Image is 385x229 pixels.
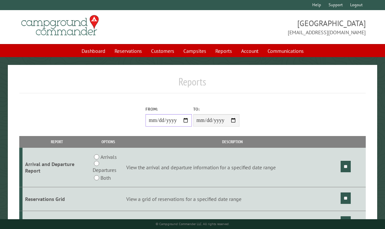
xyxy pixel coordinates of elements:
[125,187,340,211] td: View a grid of reservations for a specified date range
[179,45,210,57] a: Campsites
[100,174,111,182] label: Both
[93,166,116,174] label: Departures
[78,45,109,57] a: Dashboard
[92,136,125,147] th: Options
[146,106,192,112] label: From:
[19,75,366,93] h1: Reports
[23,136,92,147] th: Report
[23,148,92,187] td: Arrival and Departure Report
[193,106,239,112] label: To:
[211,45,236,57] a: Reports
[100,153,117,161] label: Arrivals
[111,45,146,57] a: Reservations
[264,45,308,57] a: Communications
[192,18,366,36] span: [GEOGRAPHIC_DATA] [EMAIL_ADDRESS][DOMAIN_NAME]
[156,222,229,226] small: © Campground Commander LLC. All rights reserved.
[19,13,101,38] img: Campground Commander
[125,136,340,147] th: Description
[237,45,262,57] a: Account
[125,148,340,187] td: View the arrival and departure information for a specified date range
[147,45,178,57] a: Customers
[23,187,92,211] td: Reservations Grid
